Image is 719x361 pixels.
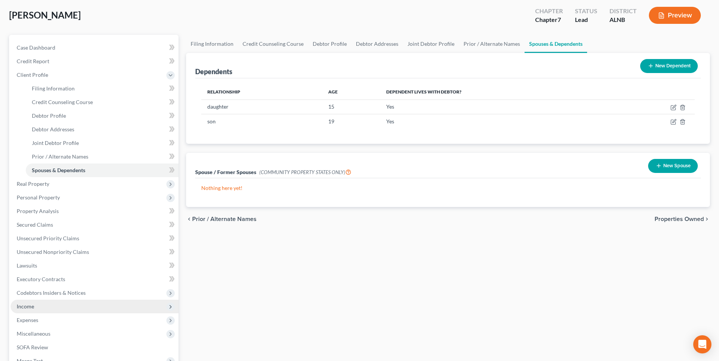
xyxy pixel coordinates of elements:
[32,85,75,92] span: Filing Information
[32,112,66,119] span: Debtor Profile
[17,289,86,296] span: Codebtors Insiders & Notices
[558,16,561,23] span: 7
[17,262,37,269] span: Lawsuits
[201,184,695,192] p: Nothing here yet!
[535,7,563,16] div: Chapter
[201,114,322,129] td: son
[26,109,179,123] a: Debtor Profile
[26,150,179,163] a: Prior / Alternate Names
[17,276,65,282] span: Executory Contracts
[201,100,322,114] td: daughter
[201,84,322,100] th: Relationship
[17,58,49,64] span: Credit Report
[693,335,711,353] div: Open Intercom Messenger
[609,16,637,24] div: ALNB
[380,100,614,114] td: Yes
[11,54,179,68] a: Credit Report
[11,245,179,259] a: Unsecured Nonpriority Claims
[11,341,179,354] a: SOFA Review
[649,7,701,24] button: Preview
[17,180,49,187] span: Real Property
[192,216,257,222] span: Prior / Alternate Names
[17,249,89,255] span: Unsecured Nonpriority Claims
[11,218,179,232] a: Secured Claims
[648,159,698,173] button: New Spouse
[17,317,38,323] span: Expenses
[609,7,637,16] div: District
[26,136,179,150] a: Joint Debtor Profile
[32,126,74,132] span: Debtor Addresses
[11,232,179,245] a: Unsecured Priority Claims
[238,35,308,53] a: Credit Counseling Course
[17,221,53,228] span: Secured Claims
[259,169,351,175] span: (COMMUNITY PROPERTY STATES ONLY)
[195,169,256,175] span: Spouse / Former Spouses
[17,44,55,51] span: Case Dashboard
[308,35,351,53] a: Debtor Profile
[17,194,60,201] span: Personal Property
[11,204,179,218] a: Property Analysis
[17,72,48,78] span: Client Profile
[186,216,257,222] button: chevron_left Prior / Alternate Names
[459,35,525,53] a: Prior / Alternate Names
[195,67,232,76] div: Dependents
[186,216,192,222] i: chevron_left
[11,41,179,54] a: Case Dashboard
[575,7,597,16] div: Status
[17,235,79,241] span: Unsecured Priority Claims
[17,344,48,350] span: SOFA Review
[26,123,179,136] a: Debtor Addresses
[9,9,81,20] span: [PERSON_NAME]
[32,167,85,173] span: Spouses & Dependents
[640,59,698,73] button: New Dependent
[322,84,380,100] th: Age
[186,35,238,53] a: Filing Information
[380,84,614,100] th: Dependent lives with debtor?
[655,216,710,222] button: Properties Owned chevron_right
[26,95,179,109] a: Credit Counseling Course
[17,208,59,214] span: Property Analysis
[655,216,704,222] span: Properties Owned
[17,330,50,337] span: Miscellaneous
[11,272,179,286] a: Executory Contracts
[26,82,179,95] a: Filing Information
[32,140,79,146] span: Joint Debtor Profile
[322,114,380,129] td: 19
[380,114,614,129] td: Yes
[351,35,403,53] a: Debtor Addresses
[32,99,93,105] span: Credit Counseling Course
[704,216,710,222] i: chevron_right
[535,16,563,24] div: Chapter
[11,259,179,272] a: Lawsuits
[525,35,587,53] a: Spouses & Dependents
[17,303,34,310] span: Income
[26,163,179,177] a: Spouses & Dependents
[403,35,459,53] a: Joint Debtor Profile
[575,16,597,24] div: Lead
[322,100,380,114] td: 15
[32,153,88,160] span: Prior / Alternate Names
